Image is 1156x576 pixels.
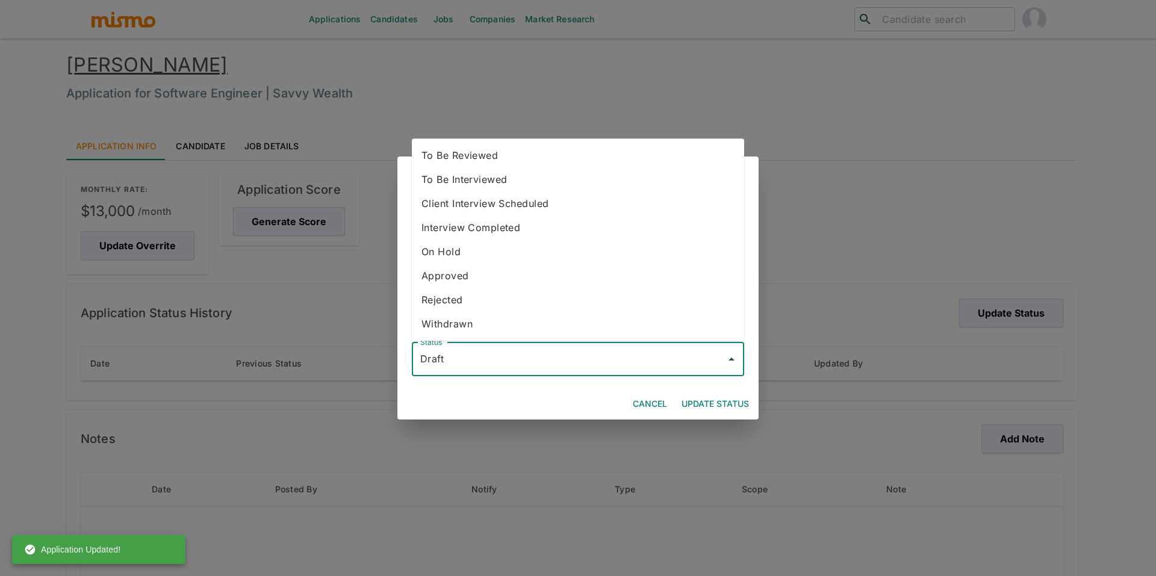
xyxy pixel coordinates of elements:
[397,156,759,195] h2: Change Application Status
[723,351,740,368] button: Close
[24,539,120,560] div: Application Updated!
[420,337,442,347] label: Status
[412,312,744,336] li: Withdrawn
[412,264,744,288] li: Approved
[412,191,744,215] li: Client Interview Scheduled
[412,143,744,167] li: To Be Reviewed
[412,215,744,240] li: Interview Completed
[412,167,744,191] li: To Be Interviewed
[412,288,744,312] li: Rejected
[412,240,744,264] li: On Hold
[677,393,754,415] button: Update Status
[628,393,672,415] button: Cancel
